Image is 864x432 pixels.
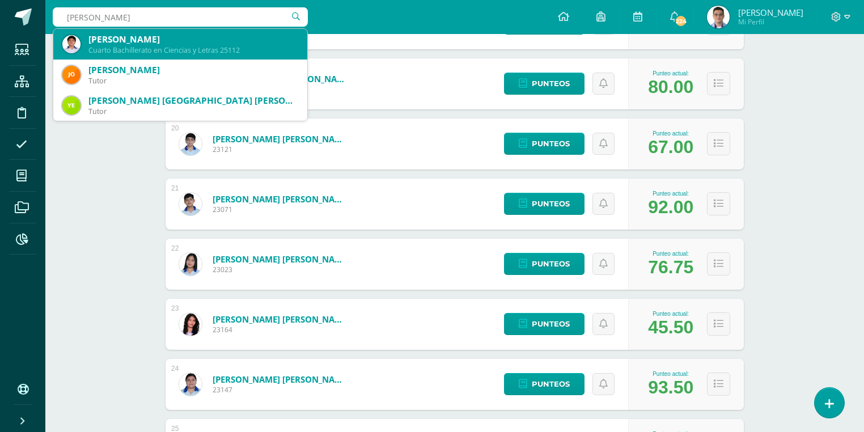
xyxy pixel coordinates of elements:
div: Tutor [88,107,298,116]
span: Punteos [532,314,570,334]
img: 38a26f69a4ab4de0a38bc3631ae5474f.png [179,253,202,276]
img: 81407df5bd812dac19289267b01a58f3.png [179,373,202,396]
a: [PERSON_NAME] [PERSON_NAME] [213,253,349,265]
a: Punteos [504,193,585,215]
img: 573ef1ec2a47e7371b7c4066a7f95767.png [179,193,202,215]
div: [PERSON_NAME] [88,64,298,76]
a: [PERSON_NAME] [PERSON_NAME] [213,314,349,325]
img: af73b71652ad57d3cfb98d003decfcc7.png [707,6,730,28]
span: Punteos [532,374,570,395]
div: Cuarto Bachillerato en Ciencias y Letras 25112 [88,45,298,55]
span: 23164 [213,325,349,334]
input: Busca un usuario... [53,7,308,27]
div: 24 [171,365,179,372]
img: 9229075d57e768b6212f313c44605106.png [62,66,81,84]
div: 80.00 [648,77,693,98]
span: Mi Perfil [738,17,803,27]
div: [PERSON_NAME] [GEOGRAPHIC_DATA] [PERSON_NAME] [88,95,298,107]
div: 45.50 [648,317,693,338]
div: Punteo actual: [648,251,693,257]
a: Punteos [504,253,585,275]
a: Punteos [504,133,585,155]
span: Punteos [532,193,570,214]
div: 21 [171,184,179,192]
a: Punteos [504,313,585,335]
span: 224 [675,15,687,27]
span: 23071 [213,205,349,214]
a: [PERSON_NAME] [PERSON_NAME] [213,193,349,205]
div: 92.00 [648,197,693,218]
div: 20 [171,124,179,132]
span: 23147 [213,385,349,395]
div: Punteo actual: [648,190,693,197]
div: 67.00 [648,137,693,158]
span: [PERSON_NAME] [738,7,803,18]
a: Punteos [504,73,585,95]
a: [PERSON_NAME] [PERSON_NAME] [213,133,349,145]
span: Punteos [532,133,570,154]
div: Punteo actual: [648,311,693,317]
div: 23 [171,304,179,312]
img: f45414b0af6fc536c13f7af85eeb8fd3.png [179,133,202,155]
span: Punteos [532,73,570,94]
div: 93.50 [648,377,693,398]
img: 548f103fd73932d3a06da53ca0824c55.png [62,35,81,53]
div: Punteo actual: [648,130,693,137]
a: Punteos [504,373,585,395]
img: d1ef98df07747fda9471c79222152e3c.png [179,313,202,336]
div: Punteo actual: [648,371,693,377]
div: 22 [171,244,179,252]
a: [PERSON_NAME] [PERSON_NAME] [213,374,349,385]
span: Punteos [532,253,570,274]
img: 7497e0663072fbaa36161fb8975171b7.png [62,96,81,115]
div: [PERSON_NAME] [88,33,298,45]
div: 76.75 [648,257,693,278]
div: Tutor [88,76,298,86]
span: 23023 [213,265,349,274]
span: 23121 [213,145,349,154]
div: Punteo actual: [648,70,693,77]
